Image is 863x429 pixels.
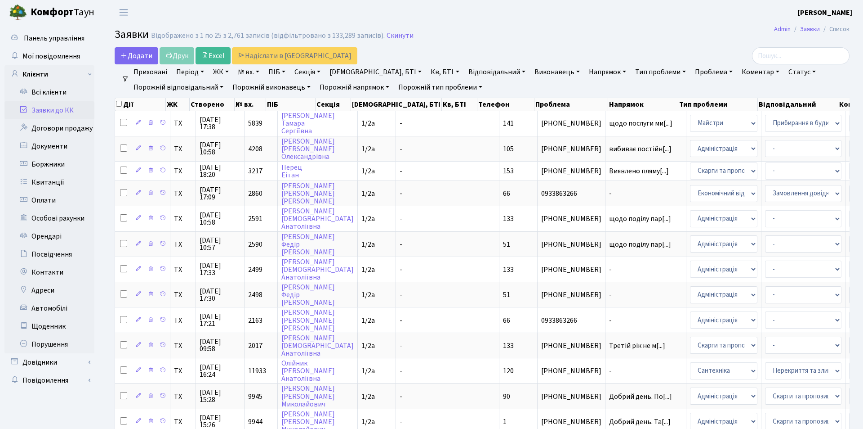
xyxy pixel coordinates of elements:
span: 141 [503,118,514,128]
th: Секція [316,98,351,111]
span: [DATE] 16:24 [200,364,240,378]
span: 0933863266 [541,190,601,197]
span: 133 [503,214,514,224]
a: № вх. [234,64,263,80]
span: 1/2а [361,417,375,427]
span: - [400,290,402,300]
span: 4208 [248,144,262,154]
a: Клієнти [4,65,94,83]
span: 2860 [248,189,262,199]
span: 2498 [248,290,262,300]
span: 0933863266 [541,317,601,324]
span: - [400,118,402,128]
a: Орендарі [4,227,94,245]
a: Порожній відповідальний [130,80,227,95]
a: Всі клієнти [4,83,94,101]
span: 153 [503,166,514,176]
span: 1/2а [361,265,375,275]
span: - [400,144,402,154]
span: ТХ [174,317,192,324]
th: [DEMOGRAPHIC_DATA], БТІ [351,98,442,111]
span: 9945 [248,392,262,402]
a: Період [173,64,208,80]
a: Договори продажу [4,119,94,137]
a: Виконавець [531,64,583,80]
a: [PERSON_NAME]Федір[PERSON_NAME] [281,282,335,307]
span: щодо послуги ми[...] [609,118,672,128]
span: [DATE] 10:58 [200,141,240,156]
th: Дії [115,98,166,111]
span: Добрий день. Та[...] [609,417,671,427]
th: Тип проблеми [678,98,758,111]
span: - [400,189,402,199]
span: Таун [31,5,94,20]
th: Створено [190,98,235,111]
span: [DATE] 10:57 [200,237,240,251]
a: Заявки [800,24,820,34]
span: 1/2а [361,239,375,249]
a: Квитанції [4,173,94,191]
a: Заявки до КК [4,101,94,119]
a: Admin [774,24,791,34]
span: - [609,317,682,324]
a: [PERSON_NAME]Федір[PERSON_NAME] [281,232,335,257]
span: - [400,214,402,224]
span: 133 [503,265,514,275]
span: 11933 [248,366,266,376]
a: [PERSON_NAME][PERSON_NAME][PERSON_NAME] [281,308,335,333]
a: Автомобілі [4,299,94,317]
span: [PHONE_NUMBER] [541,215,601,222]
span: [PHONE_NUMBER] [541,291,601,298]
span: 2499 [248,265,262,275]
span: - [400,166,402,176]
th: Відповідальний [758,98,839,111]
a: [PERSON_NAME][PERSON_NAME][PERSON_NAME] [281,181,335,206]
span: ТХ [174,241,192,248]
span: 1/2а [361,316,375,325]
a: [PERSON_NAME][DEMOGRAPHIC_DATA]Анатоліївна [281,333,354,358]
a: [PERSON_NAME][DEMOGRAPHIC_DATA]Анатоліївна [281,206,354,231]
span: ТХ [174,266,192,273]
span: щодо поділу пар[...] [609,214,671,224]
a: Приховані [130,64,171,80]
span: Панель управління [24,33,85,43]
a: ЖК [209,64,232,80]
span: 51 [503,290,510,300]
a: Проблема [691,64,736,80]
span: [DATE] 09:58 [200,338,240,352]
a: Статус [785,64,819,80]
span: - [609,190,682,197]
span: 105 [503,144,514,154]
span: ТХ [174,190,192,197]
span: - [400,239,402,249]
span: ТХ [174,145,192,153]
span: 2590 [248,239,262,249]
span: Виявлено пляму[...] [609,166,669,176]
span: [PHONE_NUMBER] [541,393,601,400]
span: ТХ [174,418,192,425]
a: [PERSON_NAME][PERSON_NAME]Миколайович [281,384,335,409]
span: - [400,392,402,402]
span: 1/2а [361,166,375,176]
span: - [609,367,682,375]
a: [PERSON_NAME]ТамараСергіївна [281,111,335,136]
a: Документи [4,137,94,155]
span: - [400,341,402,351]
a: [PERSON_NAME][PERSON_NAME]Олександрівна [281,136,335,162]
a: ПІБ [265,64,289,80]
span: [DATE] 10:58 [200,212,240,226]
a: Коментар [738,64,783,80]
th: ЖК [166,98,190,111]
a: Адреси [4,281,94,299]
a: Відповідальний [465,64,529,80]
a: Повідомлення [4,371,94,389]
span: [DATE] 17:38 [200,116,240,131]
span: [PHONE_NUMBER] [541,241,601,248]
span: - [609,291,682,298]
span: [DATE] 18:20 [200,164,240,178]
b: [PERSON_NAME] [798,8,852,18]
span: - [609,266,682,273]
a: Боржники [4,155,94,173]
a: Порушення [4,335,94,353]
span: [DATE] 17:33 [200,262,240,276]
